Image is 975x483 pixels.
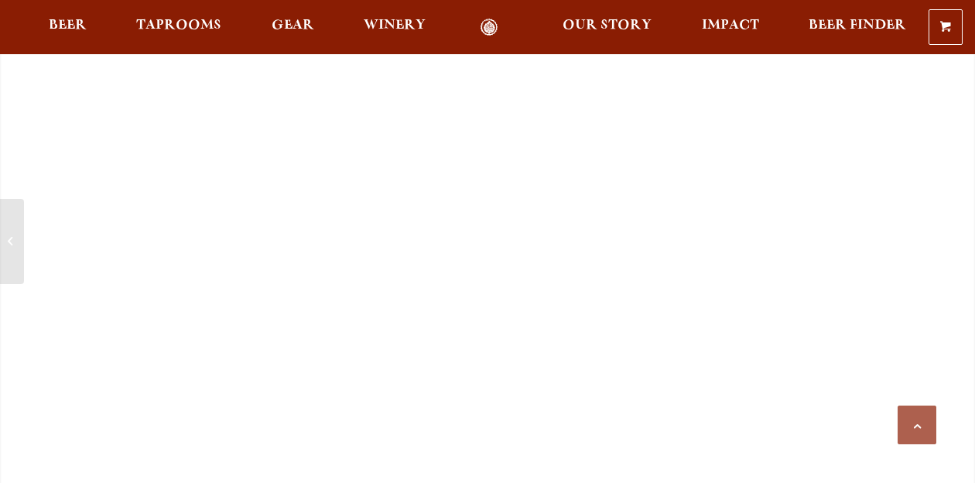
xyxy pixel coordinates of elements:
span: Impact [702,19,759,32]
a: Our Story [552,19,662,36]
span: Taprooms [136,19,221,32]
span: Beer Finder [809,19,906,32]
a: Odell Home [460,19,518,36]
a: Beer Finder [799,19,916,36]
a: Taprooms [126,19,231,36]
span: Beer [49,19,87,32]
span: Gear [272,19,314,32]
a: Scroll to top [898,406,936,444]
span: Our Story [563,19,652,32]
a: Beer [39,19,97,36]
a: Impact [692,19,769,36]
a: Gear [262,19,324,36]
span: Winery [364,19,426,32]
a: Winery [354,19,436,36]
